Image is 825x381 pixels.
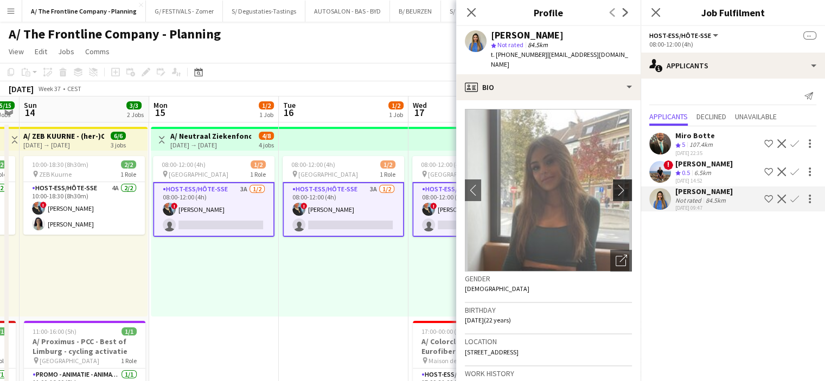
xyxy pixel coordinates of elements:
[429,357,507,365] span: Maison de le Poste - [GEOGRAPHIC_DATA]
[153,156,274,237] app-job-card: 08:00-12:00 (4h)1/2 [GEOGRAPHIC_DATA]1 RoleHost-ess/Hôte-sse3A1/208:00-12:00 (4h)![PERSON_NAME]
[300,203,307,209] span: !
[111,140,126,149] div: 3 jobs
[465,285,529,293] span: [DEMOGRAPHIC_DATA]
[162,160,206,169] span: 08:00-12:00 (4h)
[283,156,404,237] app-job-card: 08:00-12:00 (4h)1/2 [GEOGRAPHIC_DATA]1 RoleHost-ess/Hôte-sse3A1/208:00-12:00 (4h)![PERSON_NAME]
[23,182,145,235] app-card-role: Host-ess/Hôte-sse4A2/210:00-18:30 (8h30m)![PERSON_NAME][PERSON_NAME]
[682,169,690,177] span: 0.5
[491,50,628,68] span: | [EMAIL_ADDRESS][DOMAIN_NAME]
[675,186,733,196] div: [PERSON_NAME]
[81,44,114,59] a: Comms
[32,160,88,169] span: 10:00-18:30 (8h30m)
[23,156,145,235] app-job-card: 10:00-18:30 (8h30m)2/2 ZEB Kuurne1 RoleHost-ess/Hôte-sse4A2/210:00-18:30 (8h30m)![PERSON_NAME][PE...
[380,170,395,178] span: 1 Role
[121,357,137,365] span: 1 Role
[154,100,168,110] span: Mon
[675,196,704,204] div: Not rated
[692,169,713,178] div: 6.5km
[23,141,104,149] div: [DATE] → [DATE]
[649,31,720,40] button: Host-ess/Hôte-sse
[283,182,404,237] app-card-role: Host-ess/Hôte-sse3A1/208:00-12:00 (4h)![PERSON_NAME]
[121,160,136,169] span: 2/2
[456,74,641,100] div: Bio
[250,170,266,178] span: 1 Role
[9,47,24,56] span: View
[491,50,547,59] span: t. [PHONE_NUMBER]
[30,44,52,59] a: Edit
[497,41,523,49] span: Not rated
[171,203,177,209] span: !
[428,170,488,178] span: [GEOGRAPHIC_DATA]
[413,100,427,110] span: Wed
[58,47,74,56] span: Jobs
[291,160,335,169] span: 08:00-12:00 (4h)
[54,44,79,59] a: Jobs
[675,159,733,169] div: [PERSON_NAME]
[441,1,546,22] button: S/ GOLAZO BRANDS (Sportizon)
[251,160,266,169] span: 1/2
[33,327,76,335] span: 11:00-16:00 (5h)
[223,1,305,22] button: S/ Degustaties-Tastings
[641,5,825,20] h3: Job Fulfilment
[126,101,142,109] span: 3/3
[121,327,137,335] span: 1/1
[152,106,168,119] span: 15
[127,111,144,119] div: 2 Jobs
[4,44,28,59] a: View
[170,141,251,149] div: [DATE] → [DATE]
[9,83,34,94] div: [DATE]
[259,140,274,149] div: 4 jobs
[259,111,273,119] div: 1 Job
[456,5,641,20] h3: Profile
[36,85,63,93] span: Week 37
[675,131,715,140] div: Miro Botte
[641,53,825,79] div: Applicants
[803,31,816,40] span: --
[9,26,221,42] h1: A/ The Frontline Company - Planning
[465,369,632,378] h3: Work history
[388,101,404,109] span: 1/2
[663,160,673,170] span: !
[298,170,358,178] span: [GEOGRAPHIC_DATA]
[412,182,534,237] app-card-role: Host-ess/Hôte-sse3A1/208:00-12:00 (4h)![PERSON_NAME]
[649,113,688,120] span: Applicants
[40,357,99,365] span: [GEOGRAPHIC_DATA]
[421,160,465,169] span: 08:00-12:00 (4h)
[67,85,81,93] div: CEST
[22,106,37,119] span: 14
[413,337,534,356] h3: A/ Colorclub - 25 jaar Eurofiber
[39,170,72,178] span: ZEB Kuurne
[696,113,726,120] span: Declined
[146,1,223,22] button: G/ FESTIVALS - Zomer
[380,160,395,169] span: 1/2
[465,274,632,283] h3: Gender
[282,106,296,119] span: 16
[22,1,146,22] button: A/ The Frontline Company - Planning
[35,47,47,56] span: Edit
[411,106,427,119] span: 17
[491,30,564,40] div: [PERSON_NAME]
[649,31,711,40] span: Host-ess/Hôte-sse
[24,337,145,356] h3: A/ Proximus - PCC - Best of Limburg - cycling activatie
[169,170,228,178] span: [GEOGRAPHIC_DATA]
[465,316,511,324] span: [DATE] (22 years)
[111,132,126,140] span: 6/6
[412,156,534,237] app-job-card: 08:00-12:00 (4h)1/2 [GEOGRAPHIC_DATA]1 RoleHost-ess/Hôte-sse3A1/208:00-12:00 (4h)![PERSON_NAME]
[687,140,715,150] div: 107.4km
[465,305,632,315] h3: Birthday
[430,203,437,209] span: !
[421,327,482,335] span: 17:00-00:00 (7h) (Thu)
[259,101,274,109] span: 1/2
[465,348,519,356] span: [STREET_ADDRESS]
[283,100,296,110] span: Tue
[704,196,728,204] div: 84.5km
[465,337,632,346] h3: Location
[682,140,685,148] span: 5
[23,131,104,141] h3: A/ ZEB KUURNE - (her-)Opening nieuwe winkel (12+13+14/09)
[170,131,251,141] h3: A/ Neutraal Ziekenfonds Vlaanderen (NZVL) - [GEOGRAPHIC_DATA] - 15-18/09
[120,170,136,178] span: 1 Role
